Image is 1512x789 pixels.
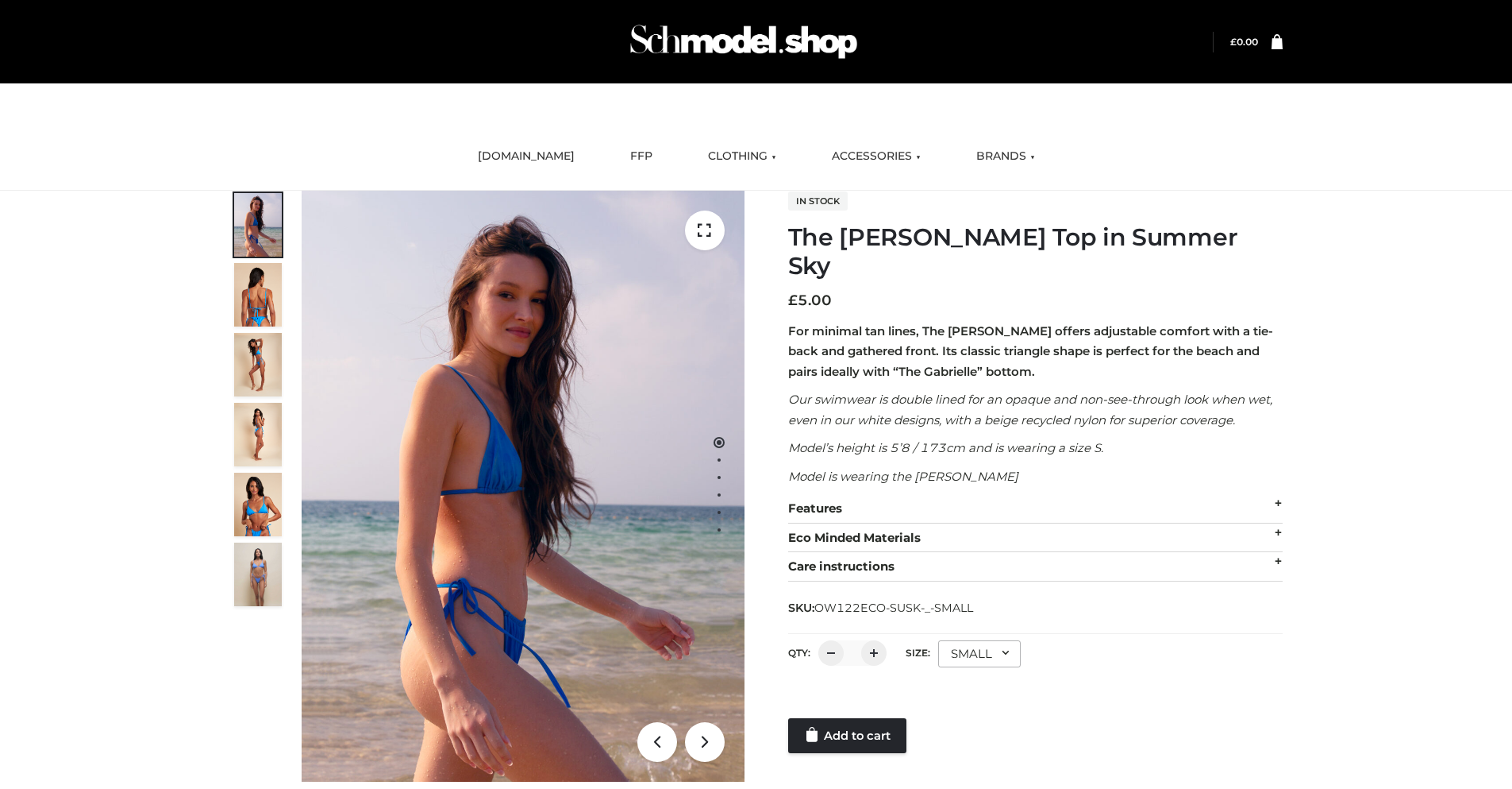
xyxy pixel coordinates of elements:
[788,494,1283,524] div: Features
[788,718,906,753] a: Add to cart
[788,392,1272,427] em: Our swimwear is double lined for an opaque and non-see-through look when wet, even in our white d...
[234,193,282,257] img: 1.Alex-top_SS-1_4464b1e7-c2c9-4e4b-a62c-58381cd673c0-1.jpg
[625,10,863,73] img: Schmodel Admin 964
[788,552,1283,582] div: Care instructions
[788,323,1273,379] strong: For minimal tan lines, The [PERSON_NAME] offers adjustable comfort with a tie-back and gathered f...
[788,469,1018,484] em: Model is wearing the [PERSON_NAME]
[788,191,848,211] span: In stock
[234,333,282,396] img: 4.Alex-top_CN-1-1-2.jpg
[788,292,832,309] bdi: 5.00
[814,601,973,615] span: OW122ECO-SUSK-_-SMALL
[1230,36,1258,48] a: £0.00
[234,403,282,466] img: 3.Alex-top_CN-1-1-2.jpg
[788,524,1283,553] div: Eco Minded Materials
[906,647,930,659] label: Size:
[788,598,975,617] span: SKU:
[964,139,1047,174] a: BRANDS
[788,647,810,659] label: QTY:
[696,139,788,174] a: CLOTHING
[788,440,1103,455] em: Model’s height is 5’8 / 173cm and is wearing a size S.
[466,139,587,174] a: [DOMAIN_NAME]
[618,139,664,174] a: FFP
[302,191,744,782] img: 1.Alex-top_SS-1_4464b1e7-c2c9-4e4b-a62c-58381cd673c0 (1)
[788,292,798,309] span: £
[938,640,1021,667] div: SMALL
[788,223,1283,280] h1: The [PERSON_NAME] Top in Summer Sky
[234,543,282,606] img: SSVC.jpg
[820,139,933,174] a: ACCESSORIES
[1230,36,1237,48] span: £
[1230,36,1258,48] bdi: 0.00
[234,473,282,536] img: 2.Alex-top_CN-1-1-2.jpg
[234,263,282,327] img: 5.Alex-top_CN-1-1_1-1.jpg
